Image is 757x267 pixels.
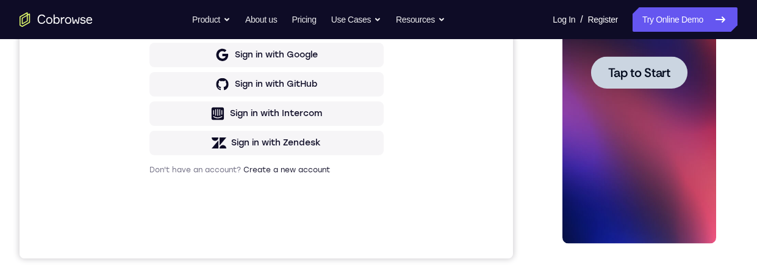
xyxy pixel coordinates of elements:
button: Sign in [130,140,364,164]
button: Resources [396,7,445,32]
button: Tap to Start [38,164,134,196]
div: Sign in with GitHub [215,229,298,241]
span: / [580,12,583,27]
h1: Sign in to your account [130,84,364,101]
a: Go to the home page [20,12,93,27]
div: Sign in with Google [215,200,298,212]
button: Use Cases [331,7,381,32]
input: Enter your email [137,117,357,129]
button: Sign in with GitHub [130,223,364,247]
a: Try Online Demo [633,7,737,32]
button: Product [192,7,231,32]
a: About us [245,7,277,32]
a: Register [588,7,618,32]
button: Sign in with Google [130,194,364,218]
p: or [240,175,253,185]
a: Log In [553,7,575,32]
a: Pricing [292,7,316,32]
span: Tap to Start [55,174,117,186]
